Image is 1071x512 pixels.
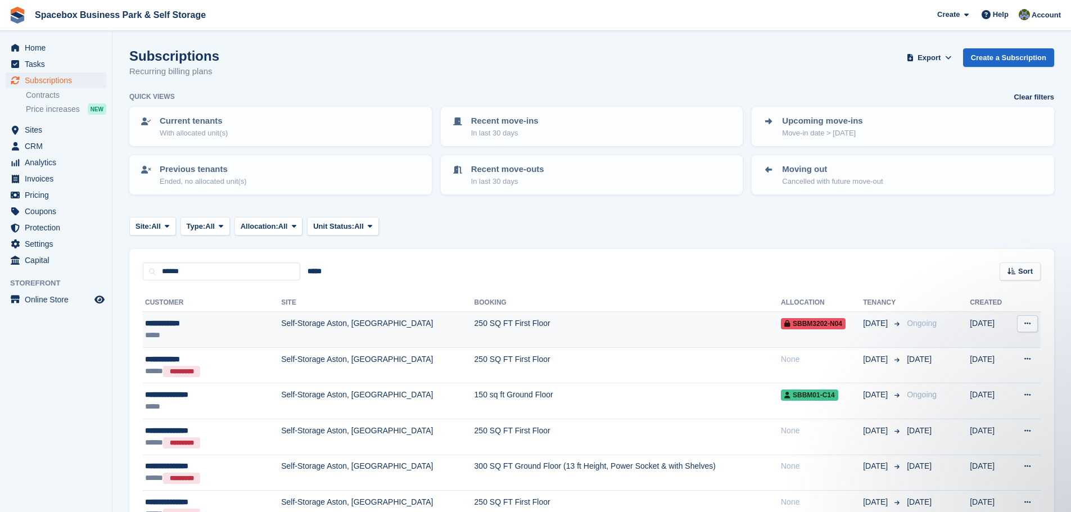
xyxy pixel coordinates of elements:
a: Spacebox Business Park & Self Storage [30,6,210,24]
td: Self-Storage Aston, [GEOGRAPHIC_DATA] [281,312,474,348]
span: Allocation: [241,221,278,232]
button: Allocation: All [234,217,303,235]
a: Moving out Cancelled with future move-out [753,156,1053,193]
td: Self-Storage Aston, [GEOGRAPHIC_DATA] [281,455,474,491]
p: Previous tenants [160,163,247,176]
a: menu [6,122,106,138]
th: Allocation [781,294,863,312]
button: Unit Status: All [307,217,378,235]
a: menu [6,236,106,252]
span: Storefront [10,278,112,289]
div: NEW [88,103,106,115]
span: Create [937,9,960,20]
a: menu [6,252,106,268]
a: Contracts [26,90,106,101]
p: With allocated unit(s) [160,128,228,139]
th: Tenancy [863,294,902,312]
a: menu [6,138,106,154]
span: [DATE] [907,461,932,470]
td: 250 SQ FT First Floor [475,419,781,455]
button: Export [905,48,954,67]
th: Site [281,294,474,312]
span: All [205,221,215,232]
p: Recent move-outs [471,163,544,176]
span: Help [993,9,1009,20]
td: [DATE] [970,455,1011,491]
p: Ended, no allocated unit(s) [160,176,247,187]
td: [DATE] [970,312,1011,348]
span: [DATE] [863,389,890,401]
a: menu [6,220,106,235]
span: Capital [25,252,92,268]
span: All [354,221,364,232]
span: Ongoing [907,390,937,399]
span: Analytics [25,155,92,170]
td: Self-Storage Aston, [GEOGRAPHIC_DATA] [281,419,474,455]
a: menu [6,292,106,307]
p: In last 30 days [471,128,539,139]
p: Upcoming move-ins [782,115,862,128]
a: Clear filters [1014,92,1054,103]
span: [DATE] [863,460,890,472]
td: [DATE] [970,383,1011,419]
button: Site: All [129,217,176,235]
span: [DATE] [907,426,932,435]
a: Preview store [93,293,106,306]
span: Sort [1018,266,1033,277]
span: Sites [25,122,92,138]
td: 250 SQ FT First Floor [475,312,781,348]
h6: Quick views [129,92,175,102]
span: SBBM3202-N04 [781,318,846,329]
p: Moving out [782,163,883,176]
a: menu [6,40,106,56]
span: Type: [187,221,206,232]
a: Create a Subscription [963,48,1054,67]
span: Protection [25,220,92,235]
a: Previous tenants Ended, no allocated unit(s) [130,156,431,193]
span: Unit Status: [313,221,354,232]
td: 300 SQ FT Ground Floor (13 ft Height, Power Socket & with Shelves) [475,455,781,491]
a: Recent move-ins In last 30 days [442,108,742,145]
p: Recurring billing plans [129,65,219,78]
a: menu [6,187,106,203]
td: Self-Storage Aston, [GEOGRAPHIC_DATA] [281,347,474,383]
span: All [151,221,161,232]
div: None [781,354,863,365]
span: Ongoing [907,319,937,328]
span: [DATE] [863,496,890,508]
a: Upcoming move-ins Move-in date > [DATE] [753,108,1053,145]
td: [DATE] [970,347,1011,383]
img: sahil [1019,9,1030,20]
a: menu [6,56,106,72]
img: stora-icon-8386f47178a22dfd0bd8f6a31ec36ba5ce8667c1dd55bd0f319d3a0aa187defe.svg [9,7,26,24]
span: Online Store [25,292,92,307]
span: Export [918,52,941,64]
div: None [781,460,863,472]
span: Tasks [25,56,92,72]
p: Move-in date > [DATE] [782,128,862,139]
span: Site: [135,221,151,232]
span: Pricing [25,187,92,203]
h1: Subscriptions [129,48,219,64]
span: Account [1032,10,1061,21]
td: [DATE] [970,419,1011,455]
a: menu [6,171,106,187]
a: menu [6,203,106,219]
div: None [781,496,863,508]
td: Self-Storage Aston, [GEOGRAPHIC_DATA] [281,383,474,419]
span: [DATE] [863,318,890,329]
td: 250 SQ FT First Floor [475,347,781,383]
td: 150 sq ft Ground Floor [475,383,781,419]
a: menu [6,73,106,88]
span: Price increases [26,104,80,115]
a: Current tenants With allocated unit(s) [130,108,431,145]
span: [DATE] [863,354,890,365]
span: All [278,221,288,232]
a: menu [6,155,106,170]
p: Recent move-ins [471,115,539,128]
p: Current tenants [160,115,228,128]
a: Price increases NEW [26,103,106,115]
span: Subscriptions [25,73,92,88]
span: Coupons [25,203,92,219]
span: [DATE] [907,355,932,364]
